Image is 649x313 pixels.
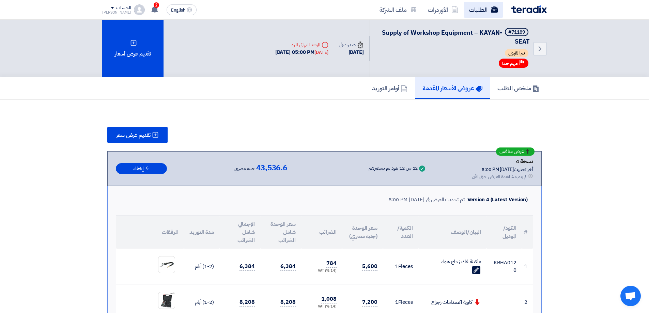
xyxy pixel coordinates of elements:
img: p_1756300601651.jpg [158,256,175,273]
div: أخر تحديث [DATE] 5:00 PM [472,166,533,173]
h5: ملخص الطلب [497,84,539,92]
a: عروض الأسعار المقدمة [415,77,490,99]
span: تقديم عرض سعر [116,132,151,138]
div: ماكينة فك زجاج هواء [424,258,481,266]
div: (14 %) VAT [307,268,337,274]
div: نسخة 4 [472,157,533,166]
a: الأوردرات [422,2,464,18]
a: الطلبات [464,2,503,18]
td: KBHA0120 [486,249,522,284]
h5: عروض الأسعار المقدمة [422,84,482,92]
button: إخفاء [116,163,167,174]
span: 1,008 [321,295,337,303]
span: 43,536.6 [256,164,287,172]
span: 8,208 [239,298,255,307]
td: (1-2) أيام [184,249,219,284]
span: 1 [395,263,398,270]
th: سعر الوحدة (جنيه مصري) [342,216,383,249]
span: تم القبول [505,49,528,57]
span: 6,384 [280,262,296,271]
img: profile_test.png [134,4,145,15]
div: تم تحديث العرض في [DATE] 5:00 PM [389,196,465,204]
div: [DATE] [339,48,364,56]
span: 2 [154,2,159,8]
h5: Supply of Workshop Equipment – KAYAN-SEAT [378,28,530,46]
div: [DATE] [314,49,328,56]
div: كاوية اكصدامات زجزاج [424,298,481,306]
span: 6,384 [239,262,255,271]
td: 1 [522,249,533,284]
div: الموعد النهائي للرد [275,41,328,48]
span: 1 [395,298,398,306]
div: #71189 [508,30,525,35]
a: ملف الشركة [374,2,422,18]
th: # [522,216,533,249]
td: Pieces [383,249,418,284]
img: Teradix logo [511,5,547,13]
th: البيان/الوصف [418,216,486,249]
th: سعر الوحدة شامل الضرائب [260,216,301,249]
th: الكود/الموديل [486,216,522,249]
th: مدة التوريد [184,216,219,249]
span: عرض منافس [499,149,524,154]
span: مهم جدا [502,60,518,67]
th: الكمية/العدد [383,216,418,249]
button: English [167,4,197,15]
div: 12 من 12 بنود تم تسعيرهم [369,166,418,171]
span: 5,600 [362,262,377,271]
th: المرفقات [116,216,184,249]
div: صدرت في [339,41,364,48]
div: الحساب [116,5,131,11]
span: 7,200 [362,298,377,307]
span: English [171,8,185,13]
div: لم يتم مشاهدة العرض حتى الآن [472,173,526,180]
button: تقديم عرض سعر [107,127,168,143]
div: [PERSON_NAME] [102,11,131,14]
img: p_1756300312900.jpg [158,292,175,309]
span: جنيه مصري [234,165,255,173]
div: Version 4 (Latest Version) [467,196,528,204]
a: أوامر التوريد [365,77,415,99]
div: تقديم عرض أسعار [102,20,164,77]
a: ملخص الطلب [490,77,547,99]
div: [DATE] 05:00 PM [275,48,328,56]
span: 8,208 [280,298,296,307]
span: 784 [326,259,337,268]
div: (14 %) VAT [307,304,337,310]
h5: أوامر التوريد [372,84,407,92]
th: الضرائب [301,216,342,249]
th: الإجمالي شامل الضرائب [219,216,260,249]
a: دردشة مفتوحة [620,286,641,306]
span: Supply of Workshop Equipment – KAYAN-SEAT [382,28,530,46]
